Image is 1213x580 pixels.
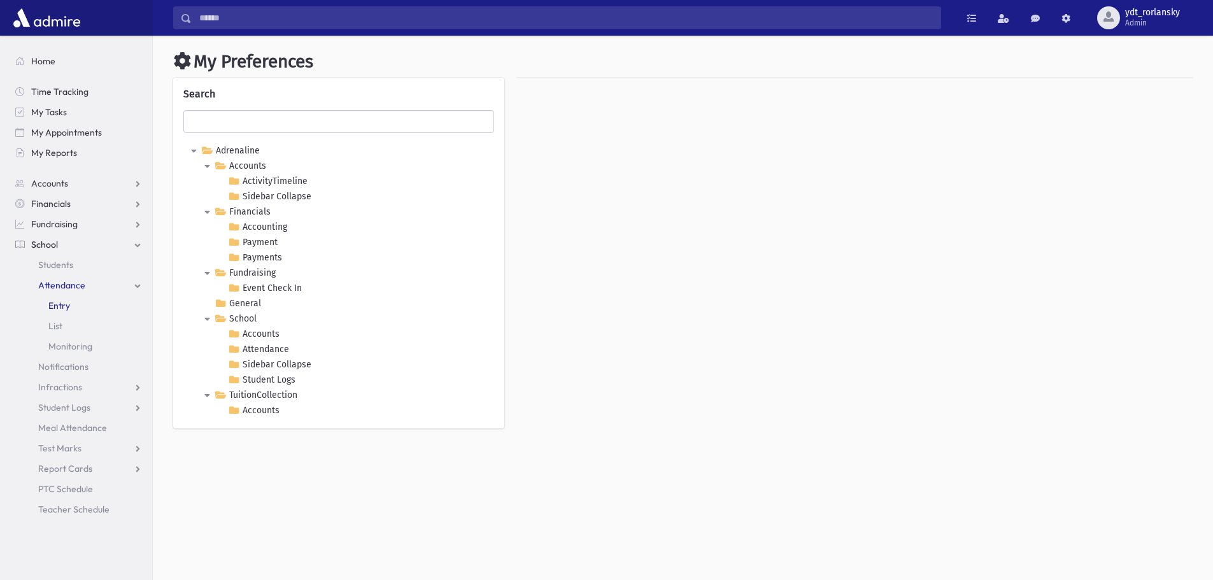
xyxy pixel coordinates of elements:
a: Report Cards [5,458,152,479]
span: My Tasks [31,106,67,118]
span: Financials [31,198,71,209]
img: AdmirePro [10,5,83,31]
a: Teacher Schedule [5,499,152,520]
a: Event Check In [225,281,304,296]
h1: My Preferences [173,51,1193,73]
a: Adrenaline [199,143,262,159]
span: My Reports [31,147,77,159]
a: Accounts [225,403,282,418]
a: Sidebar Collapse [225,189,314,204]
a: Test Marks [5,438,152,458]
a: Infractions [5,377,152,397]
span: Monitoring [48,341,92,352]
a: Accounts [212,159,269,174]
span: School [31,239,58,250]
a: Fundraising [5,214,152,234]
span: Time Tracking [31,86,89,97]
a: ActivityTimeline [225,174,310,189]
a: Meal Attendance [5,418,152,438]
a: My Reports [5,143,152,163]
a: School [212,311,259,327]
a: Fundraising [212,265,278,281]
a: Time Tracking [5,81,152,102]
a: Accounts [5,173,152,194]
a: Sidebar Collapse [225,357,314,372]
span: Report Cards [38,463,92,474]
span: ydt_rorlansky [1125,8,1180,18]
a: Student Logs [5,397,152,418]
a: School [5,234,152,255]
a: General [212,296,264,311]
a: Notifications [5,357,152,377]
a: Payments [225,250,285,265]
a: PTC Schedule [5,479,152,499]
a: Accounting [225,220,290,235]
span: List [48,320,62,332]
span: Students [38,259,73,271]
a: My Appointments [5,122,152,143]
span: Admin [1125,18,1180,28]
span: Home [31,55,55,67]
span: Attendance [38,279,85,291]
a: Financials [5,194,152,214]
span: Student Logs [38,402,90,413]
span: Meal Attendance [38,422,107,434]
span: PTC Schedule [38,483,93,495]
a: Monitoring [5,336,152,357]
span: Notifications [38,361,89,372]
span: Fundraising [31,218,78,230]
a: Accounts [225,327,282,342]
h4: Search [183,88,494,100]
a: Students [5,255,152,275]
a: Attendance [225,342,292,357]
a: List [5,316,152,336]
span: My Appointments [31,127,102,138]
span: Entry [48,300,70,311]
a: My Tasks [5,102,152,122]
span: Teacher Schedule [38,504,110,515]
a: Entry [5,295,152,316]
a: Home [5,51,152,71]
a: Attendance [5,275,152,295]
a: Student Logs [225,372,298,388]
span: Test Marks [38,442,82,454]
span: Accounts [31,178,68,189]
span: Infractions [38,381,82,393]
a: TuitionCollection [212,388,300,403]
a: Payment [225,235,280,250]
a: Financials [212,204,273,220]
input: Search [192,6,940,29]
